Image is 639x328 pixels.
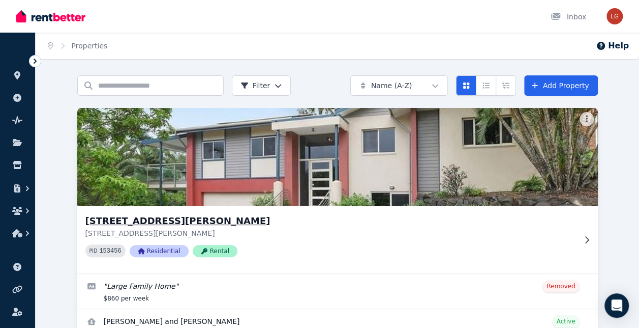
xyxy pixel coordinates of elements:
[350,75,448,96] button: Name (A-Z)
[99,248,121,255] code: 153456
[72,42,108,50] a: Properties
[85,214,575,228] h3: [STREET_ADDRESS][PERSON_NAME]
[89,248,98,254] small: PID
[456,75,516,96] div: View options
[77,274,598,309] a: Edit listing: Large Family Home
[130,245,189,257] span: Residential
[36,33,119,59] nav: Breadcrumb
[232,75,291,96] button: Filter
[604,293,629,318] div: Open Intercom Messenger
[456,75,476,96] button: Card view
[496,75,516,96] button: Expanded list view
[371,80,412,91] span: Name (A-Z)
[64,105,611,208] img: 22a Sutherland Street, Buderim
[580,112,594,126] button: More options
[524,75,598,96] a: Add Property
[596,40,629,52] button: Help
[85,228,575,238] p: [STREET_ADDRESS][PERSON_NAME]
[606,8,623,24] img: Linda Graham
[476,75,496,96] button: Compact list view
[551,12,586,22] div: Inbox
[77,108,598,274] a: 22a Sutherland Street, Buderim[STREET_ADDRESS][PERSON_NAME][STREET_ADDRESS][PERSON_NAME]PID 15345...
[16,9,85,24] img: RentBetter
[240,80,270,91] span: Filter
[193,245,237,257] span: Rental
